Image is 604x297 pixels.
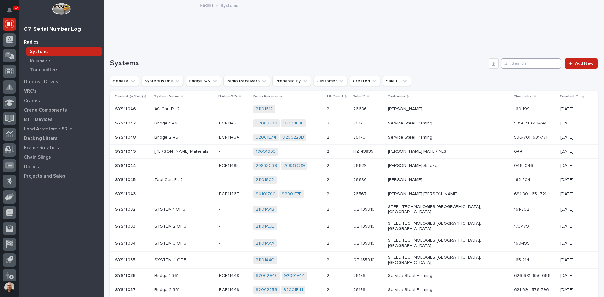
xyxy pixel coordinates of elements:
[514,121,555,126] p: 581-671, 601-746
[283,163,305,168] a: 20833C39
[327,286,331,293] p: 2
[110,76,139,86] button: Serial #
[19,96,104,105] a: Cranes
[283,121,304,126] a: 92001E3E
[284,273,305,278] a: 92001E44
[560,191,588,197] p: [DATE]
[388,163,498,168] p: [PERSON_NAME] Smoke
[24,173,65,179] p: Projects and Sales
[388,221,498,232] p: STEEL TECHNOLOGIES [GEOGRAPHIC_DATA], [GEOGRAPHIC_DATA]
[219,256,221,263] p: -
[24,40,39,45] p: Radios
[3,4,16,17] button: Notifications
[560,93,581,100] p: Created On
[219,206,221,212] p: -
[353,148,375,154] p: HZ 43835
[353,256,376,263] p: QB 135910
[142,76,183,86] button: System Name
[110,269,598,283] tr: SYS11036SYS11036 Bridge 1 36'BCR11448BCR11448 92002940 92001E44 22 2617926179 Service Steel Frami...
[24,56,104,65] a: Receivers
[24,117,53,123] p: BTH Devices
[110,59,486,68] h1: Systems
[353,239,376,246] p: QB 135910
[115,190,137,197] p: SYS11043
[110,252,598,269] tr: SYS11035SYS11035 SYSTEM 4 OF 5-- 21101AAC 22 QB 135910QB 135910 STEEL TECHNOLOGIES [GEOGRAPHIC_DA...
[514,135,555,140] p: 596-701, 631-771
[19,162,104,171] a: Dollies
[256,257,274,263] a: 21101AAC
[223,76,270,86] button: Radio Receivers
[388,135,498,140] p: Service Steel Framing
[565,58,598,69] a: Add New
[256,135,276,140] a: 92001E74
[219,162,240,168] p: BCR11485
[24,164,39,170] p: Dollies
[388,121,498,126] p: Service Steel Framing
[353,223,376,229] p: QB 135910
[282,135,304,140] a: 9200223B
[110,187,598,201] tr: SYS11043SYS11043 -BCR11467BCR11467 90101700 92001F7E 22 2656726567 [PERSON_NAME] [PERSON_NAME]691...
[110,145,598,159] tr: SYS11049SYS11049 [PERSON_NAME] Materials-- 10091663 22 HZ 43835HZ 43835 [PERSON_NAME] MATERIALS04...
[19,152,104,162] a: Chain Slings
[388,255,498,266] p: STEEL TECHNOLOGIES [GEOGRAPHIC_DATA], [GEOGRAPHIC_DATA]
[19,134,104,143] a: Decking Lifters
[19,37,104,47] a: Radios
[353,190,368,197] p: 26567
[560,207,588,212] p: [DATE]
[353,176,368,183] p: 26686
[219,190,240,197] p: BCR11467
[560,163,588,168] p: [DATE]
[256,241,274,246] a: 21101AAA
[219,176,221,183] p: -
[24,26,81,33] div: 07. Serial Number Log
[327,239,331,246] p: 2
[514,177,555,183] p: 162-204
[154,107,214,112] p: AC Cart Plt 2
[388,177,498,183] p: [PERSON_NAME]
[327,162,331,168] p: 2
[560,107,588,112] p: [DATE]
[501,58,561,69] input: Search
[283,287,303,293] a: 92001E41
[24,47,104,56] a: Systems
[256,163,277,168] a: 20833C39
[560,273,588,278] p: [DATE]
[154,135,214,140] p: Bridge 2 46'
[560,121,588,126] p: [DATE]
[52,3,70,15] img: Workspace Logo
[154,191,214,197] p: -
[110,218,598,235] tr: SYS11033SYS11033 SYSTEM 2 OF 5-- 21101ACE 22 QB 135910QB 135910 STEEL TECHNOLOGIES [GEOGRAPHIC_DA...
[24,145,59,151] p: Frame Rotators
[3,281,16,294] button: users-avatar
[575,61,594,66] span: Add New
[256,224,274,229] a: 21101ACE
[256,177,274,183] a: 21101602
[327,206,331,212] p: 2
[24,79,58,85] p: Danfoss Drives
[272,76,311,86] button: Prepared By
[388,107,498,112] p: [PERSON_NAME]
[24,89,36,94] p: VRC's
[353,134,367,140] p: 26179
[514,224,555,229] p: 173-179
[19,86,104,96] a: VRC's
[327,256,331,263] p: 2
[110,235,598,252] tr: SYS11034SYS11034 SYSTEM 3 OF 5-- 21101AAA 22 QB 135910QB 135910 STEEL TECHNOLOGIES [GEOGRAPHIC_DA...
[514,257,555,263] p: 165-214
[353,105,368,112] p: 26686
[154,207,214,212] p: SYSTEM 1 OF 5
[256,121,277,126] a: 92002239
[256,191,276,197] a: 90101700
[24,136,58,141] p: Decking Lifters
[387,93,405,100] p: Customer
[115,272,137,278] p: SYS11036
[560,135,588,140] p: [DATE]
[514,273,555,278] p: 626-681, 656-666
[560,257,588,263] p: [DATE]
[115,256,137,263] p: SYS11035
[219,134,240,140] p: BCR11454
[24,65,104,74] a: Transmitters
[115,162,137,168] p: SYS11044
[219,105,221,112] p: -
[327,134,331,140] p: 2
